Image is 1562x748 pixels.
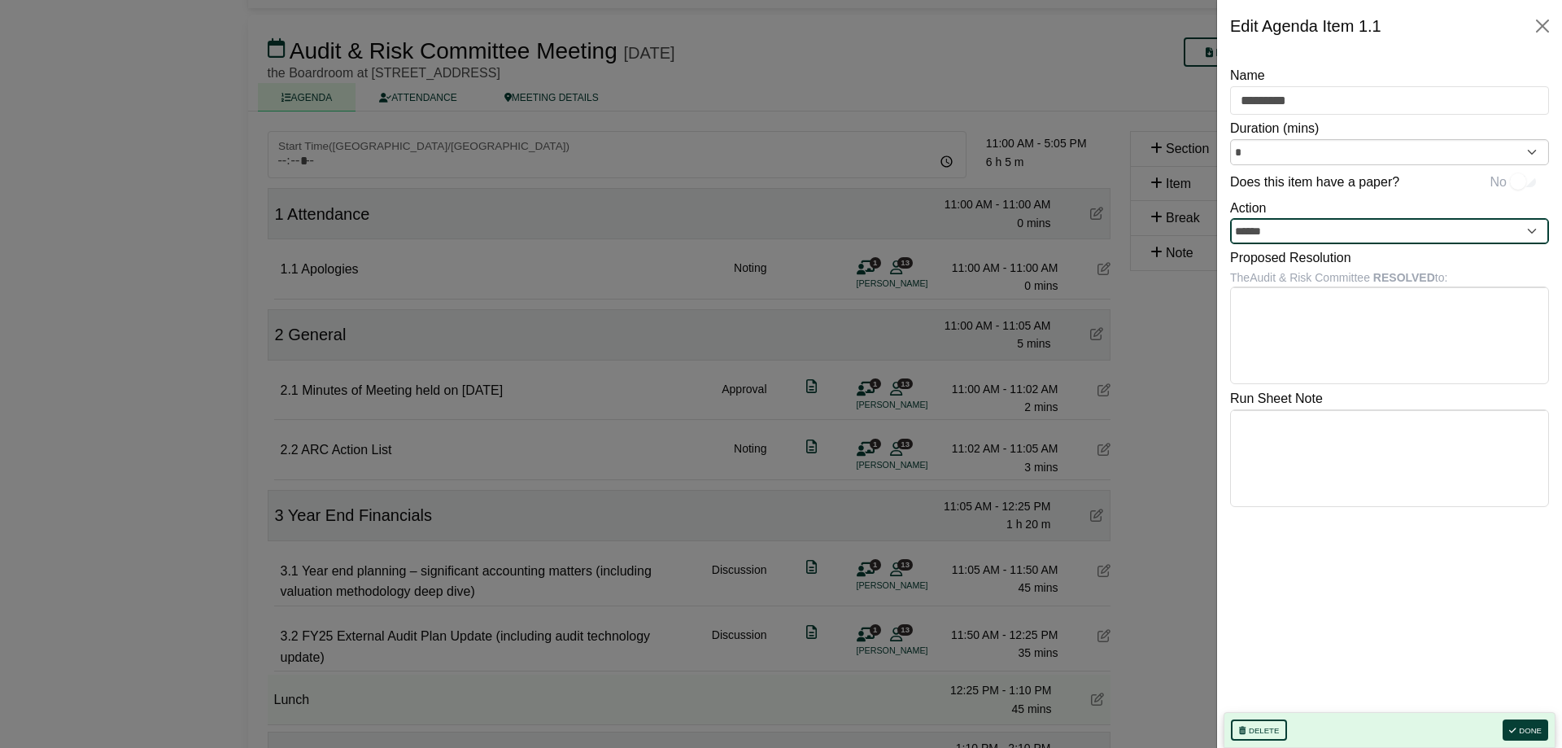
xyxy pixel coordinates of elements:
span: No [1490,172,1507,193]
button: Delete [1231,720,1287,741]
button: Close [1529,13,1555,39]
label: Name [1230,65,1265,86]
div: Edit Agenda Item 1.1 [1230,13,1381,39]
button: Done [1503,720,1548,741]
div: The Audit & Risk Committee to: [1230,269,1549,287]
label: Action [1230,198,1266,219]
b: RESOLVED [1373,271,1435,284]
label: Duration (mins) [1230,118,1319,139]
label: Run Sheet Note [1230,388,1323,409]
label: Proposed Resolution [1230,247,1351,269]
label: Does this item have a paper? [1230,172,1399,193]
